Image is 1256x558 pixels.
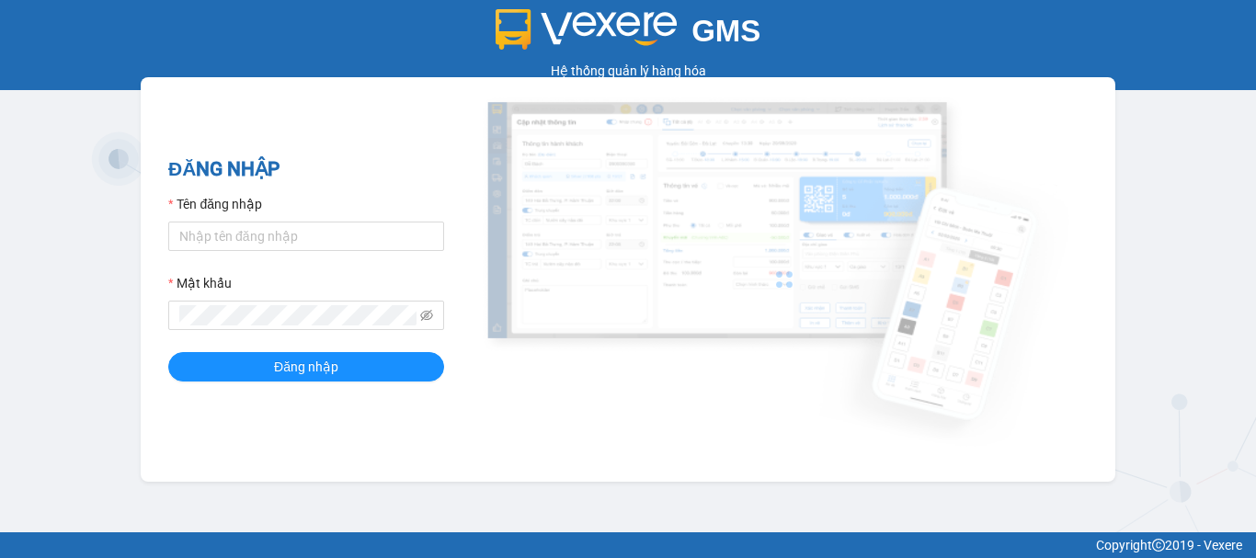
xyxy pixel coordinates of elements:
[168,273,232,293] label: Mật khẩu
[168,154,444,185] h2: ĐĂNG NHẬP
[5,61,1251,81] div: Hệ thống quản lý hàng hóa
[274,357,338,377] span: Đăng nhập
[168,194,262,214] label: Tên đăng nhập
[168,222,444,251] input: Tên đăng nhập
[420,309,433,322] span: eye-invisible
[179,305,417,325] input: Mật khẩu
[168,352,444,381] button: Đăng nhập
[496,28,761,42] a: GMS
[1152,539,1165,552] span: copyright
[496,9,678,50] img: logo 2
[14,535,1242,555] div: Copyright 2019 - Vexere
[691,14,760,48] span: GMS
